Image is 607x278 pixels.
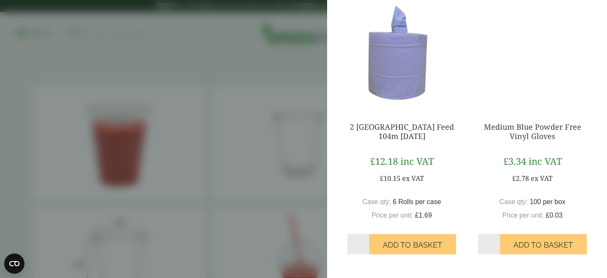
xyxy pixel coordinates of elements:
span: inc VAT [400,155,434,167]
a: Medium Blue Powder Free Vinyl Gloves [484,122,581,141]
span: £ [503,155,508,167]
bdi: 12.18 [370,155,398,167]
span: 100 per box [530,198,566,205]
span: 6 Rolls per case [393,198,441,205]
bdi: 0.03 [546,212,563,219]
span: Case qty: [500,198,528,205]
span: ex VAT [402,174,424,183]
span: £ [512,174,516,183]
span: Case qty: [363,198,391,205]
span: £ [370,155,375,167]
bdi: 3.34 [503,155,526,167]
span: Price per unit: [371,212,413,219]
span: £ [415,212,419,219]
button: Add to Basket [500,234,587,254]
span: Price per unit: [502,212,544,219]
bdi: 2.78 [512,174,529,183]
span: Add to Basket [383,240,442,250]
button: Open CMP widget [4,253,24,274]
bdi: 10.15 [380,174,400,183]
span: £ [546,212,550,219]
bdi: 1.69 [415,212,432,219]
span: inc VAT [529,155,562,167]
button: Add to Basket [369,234,456,254]
span: Add to Basket [513,240,573,250]
span: £ [380,174,384,183]
span: ex VAT [531,174,553,183]
a: 2 [GEOGRAPHIC_DATA] Feed 104m [DATE] [350,122,454,141]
